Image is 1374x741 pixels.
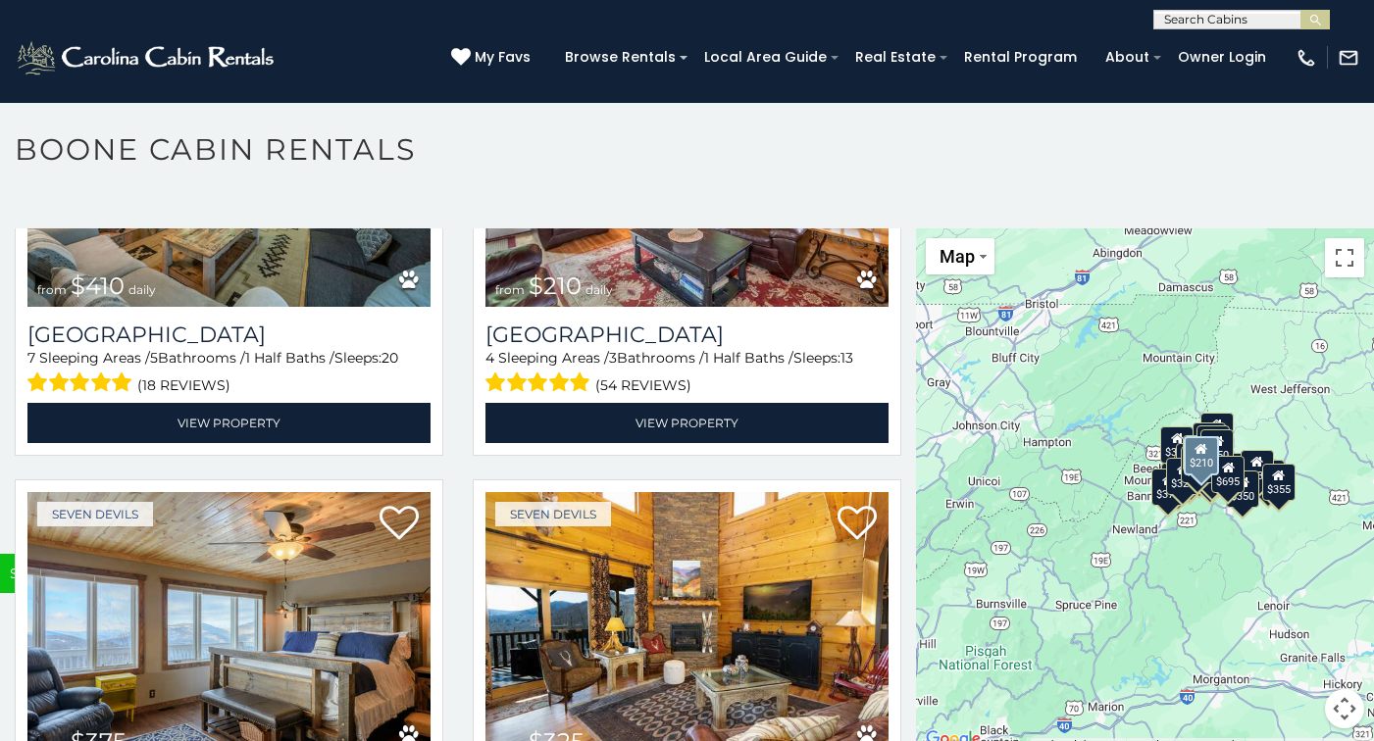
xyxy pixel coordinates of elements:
div: $451 [1180,446,1213,483]
a: Rental Program [954,42,1087,73]
span: 4 [485,349,494,367]
a: Seven Devils [37,502,153,526]
div: $325 [1166,458,1199,495]
a: Local Area Guide [694,42,837,73]
span: 7 [27,349,35,367]
a: [GEOGRAPHIC_DATA] [485,321,889,348]
a: Browse Rentals [555,42,686,73]
div: $460 [1182,435,1215,472]
a: Real Estate [845,42,945,73]
span: 20 [382,349,398,367]
span: from [495,282,525,297]
span: (18 reviews) [137,372,230,398]
a: About [1095,42,1159,73]
div: $355 [1261,464,1295,501]
div: $250 [1200,429,1234,467]
span: (54 reviews) [595,372,691,398]
img: White-1-2.png [15,38,280,77]
span: $210 [529,272,582,300]
h3: Willow Valley View [485,321,889,348]
a: Seven Devils [495,502,611,526]
span: daily [128,282,156,297]
span: My Favs [475,47,531,68]
a: View Property [27,403,431,443]
div: $210 [1183,436,1218,475]
span: 13 [840,349,853,367]
button: Map camera controls [1325,689,1364,728]
div: $930 [1240,450,1273,487]
span: $410 [71,272,125,300]
div: $320 [1192,422,1225,460]
div: Sleeping Areas / Bathrooms / Sleeps: [27,348,431,398]
img: mail-regular-white.png [1338,47,1359,69]
button: Toggle fullscreen view [1325,238,1364,277]
a: Add to favorites [838,504,877,545]
div: $350 [1226,470,1259,508]
div: $375 [1151,469,1185,506]
button: Change map style [926,238,994,274]
div: Sleeping Areas / Bathrooms / Sleeps: [485,348,889,398]
a: Owner Login [1168,42,1276,73]
img: phone-regular-white.png [1296,47,1317,69]
a: [GEOGRAPHIC_DATA] [27,321,431,348]
div: $255 [1196,425,1229,463]
h3: Mountainside Lodge [27,321,431,348]
span: from [37,282,67,297]
span: 1 Half Baths / [704,349,793,367]
span: Map [940,246,975,267]
div: $305 [1160,426,1194,464]
a: View Property [485,403,889,443]
div: $695 [1211,456,1245,493]
span: 3 [609,349,617,367]
span: daily [585,282,613,297]
a: Add to favorites [380,504,419,545]
span: 1 Half Baths / [245,349,334,367]
a: My Favs [451,47,535,69]
div: $525 [1199,413,1233,450]
span: 5 [150,349,158,367]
